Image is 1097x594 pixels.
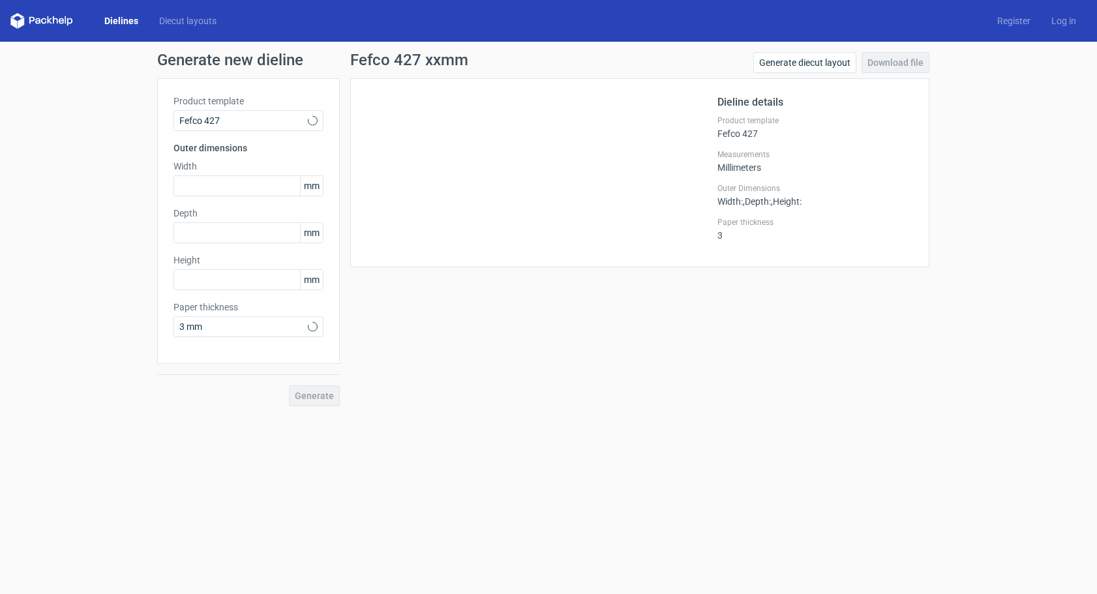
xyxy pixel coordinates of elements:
a: Log in [1041,14,1087,27]
span: Width : [717,196,743,207]
span: mm [300,223,323,243]
a: Generate diecut layout [753,52,856,73]
h1: Fefco 427 xxmm [350,52,468,68]
label: Depth [173,207,323,220]
a: Register [987,14,1041,27]
label: Paper thickness [173,301,323,314]
a: Diecut layouts [149,14,227,27]
h3: Outer dimensions [173,141,323,155]
h1: Generate new dieline [157,52,940,68]
span: 3 mm [179,320,308,333]
label: Product template [717,115,913,126]
label: Width [173,160,323,173]
label: Product template [173,95,323,108]
div: 3 [717,217,913,241]
div: Millimeters [717,149,913,173]
a: Dielines [94,14,149,27]
span: , Depth : [743,196,771,207]
label: Measurements [717,149,913,160]
span: , Height : [771,196,802,207]
label: Paper thickness [717,217,913,228]
label: Height [173,254,323,267]
h2: Dieline details [717,95,913,110]
span: Fefco 427 [179,114,308,127]
div: Fefco 427 [717,115,913,139]
span: mm [300,176,323,196]
span: mm [300,270,323,290]
label: Outer Dimensions [717,183,913,194]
